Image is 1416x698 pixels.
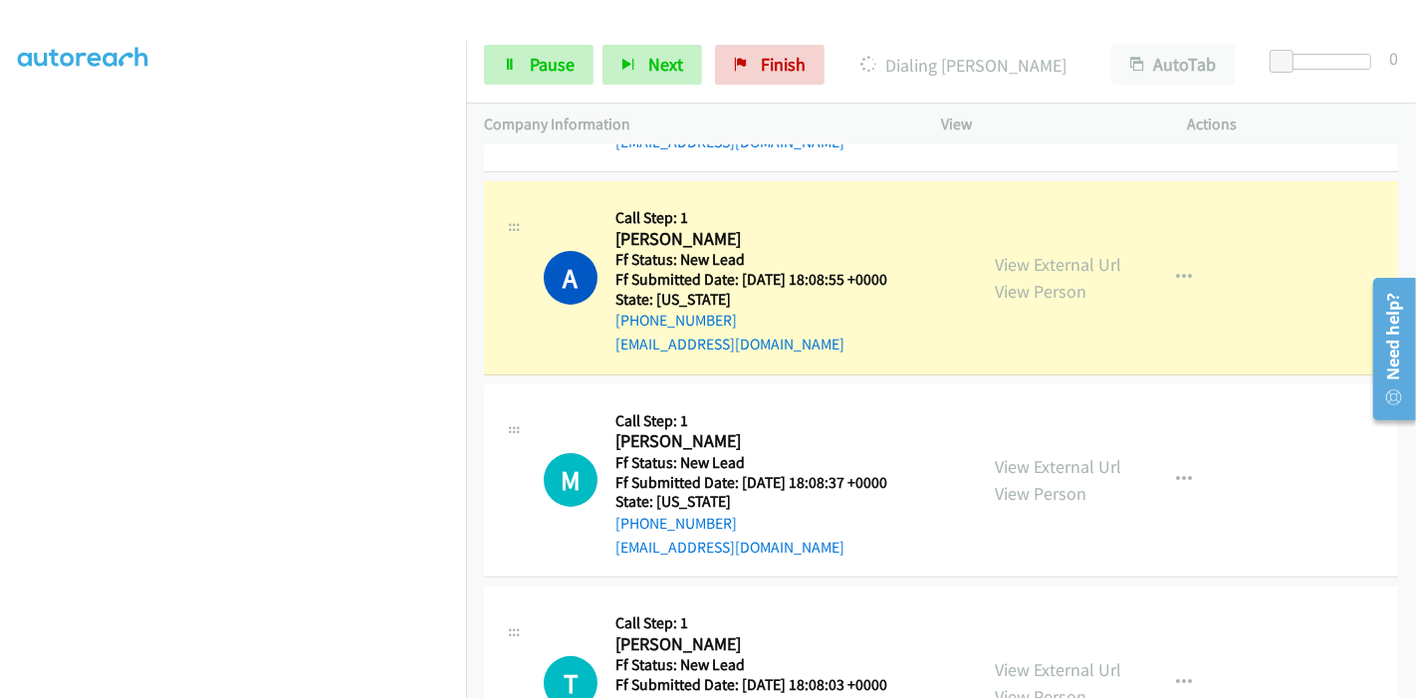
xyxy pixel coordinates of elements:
[615,411,912,431] h5: Call Step: 1
[615,311,737,330] a: [PHONE_NUMBER]
[602,45,702,85] button: Next
[1111,45,1235,85] button: AutoTab
[615,270,912,290] h5: Ff Submitted Date: [DATE] 18:08:55 +0000
[1359,270,1416,428] iframe: Resource Center
[615,250,912,270] h5: Ff Status: New Lead
[995,253,1121,276] a: View External Url
[615,430,912,453] h2: [PERSON_NAME]
[544,453,597,507] div: The call is yet to be attempted
[615,633,912,656] h2: [PERSON_NAME]
[1280,54,1371,70] div: Delay between calls (in seconds)
[1389,45,1398,72] div: 0
[995,658,1121,681] a: View External Url
[544,453,597,507] h1: M
[615,655,912,675] h5: Ff Status: New Lead
[615,132,844,151] a: [EMAIL_ADDRESS][DOMAIN_NAME]
[615,228,912,251] h2: [PERSON_NAME]
[941,113,1152,136] p: View
[615,453,912,473] h5: Ff Status: New Lead
[615,473,912,493] h5: Ff Submitted Date: [DATE] 18:08:37 +0000
[995,280,1086,303] a: View Person
[615,538,844,557] a: [EMAIL_ADDRESS][DOMAIN_NAME]
[530,53,575,76] span: Pause
[761,53,806,76] span: Finish
[615,613,912,633] h5: Call Step: 1
[615,514,737,533] a: [PHONE_NUMBER]
[995,455,1121,478] a: View External Url
[615,335,844,353] a: [EMAIL_ADDRESS][DOMAIN_NAME]
[615,290,912,310] h5: State: [US_STATE]
[484,113,905,136] p: Company Information
[851,52,1075,79] p: Dialing [PERSON_NAME]
[544,251,597,305] h1: A
[615,675,912,695] h5: Ff Submitted Date: [DATE] 18:08:03 +0000
[615,492,912,512] h5: State: [US_STATE]
[615,208,912,228] h5: Call Step: 1
[995,482,1086,505] a: View Person
[1188,113,1399,136] p: Actions
[648,53,683,76] span: Next
[484,45,593,85] a: Pause
[715,45,825,85] a: Finish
